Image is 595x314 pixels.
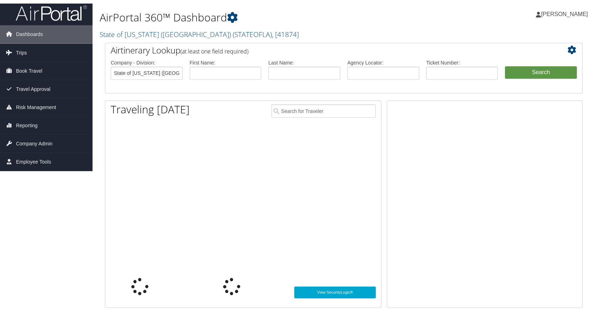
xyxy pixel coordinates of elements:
span: Employee Tools [16,153,51,171]
label: Agency Locator: [347,59,419,67]
a: State of [US_STATE] ([GEOGRAPHIC_DATA]) [100,30,299,39]
span: , [ 41874 ] [272,30,299,39]
span: Risk Management [16,98,56,116]
span: Trips [16,44,27,62]
button: Search [505,66,577,79]
img: airportal-logo.png [16,5,87,21]
label: First Name: [190,59,262,67]
span: Reporting [16,117,38,134]
span: Dashboards [16,25,43,43]
span: [PERSON_NAME] [541,11,588,17]
span: (at least one field required) [180,47,248,55]
label: Last Name: [268,59,340,67]
h1: Traveling [DATE] [111,102,190,117]
label: Ticket Number: [426,59,498,67]
h2: Airtinerary Lookup [111,44,537,56]
a: View SecurityLogic® [294,287,375,298]
span: Book Travel [16,62,42,80]
span: Travel Approval [16,80,51,98]
a: [PERSON_NAME] [536,4,595,25]
label: Company - Division: [111,59,183,67]
span: Company Admin [16,135,53,153]
input: Search for Traveler [272,104,376,118]
span: ( STATEOFLA ) [233,30,272,39]
h1: AirPortal 360™ Dashboard [100,10,425,25]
